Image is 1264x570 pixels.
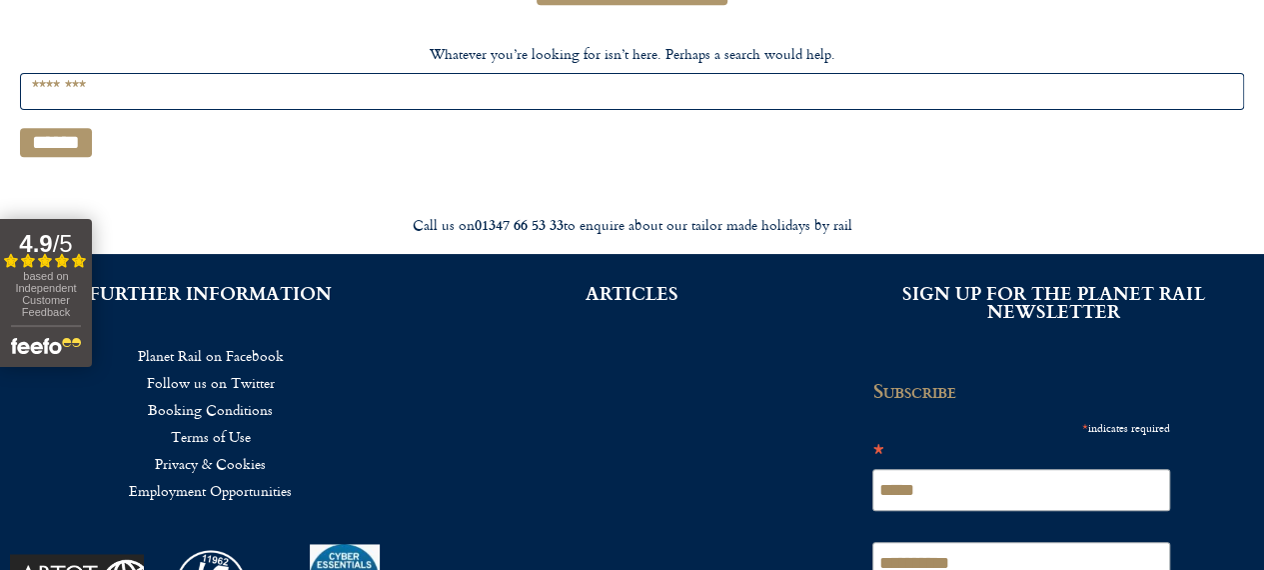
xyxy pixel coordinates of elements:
[30,284,392,302] h2: FURTHER INFORMATION
[30,342,392,504] nav: Menu
[475,214,564,235] strong: 01347 66 53 33
[452,284,813,302] h2: ARTICLES
[30,477,392,504] a: Employment Opportunities
[73,216,1192,235] div: Call us on to enquire about our tailor made holidays by rail
[30,396,392,423] a: Booking Conditions
[872,417,1170,438] div: indicates required
[20,43,1244,64] p: Whatever you’re looking for isn’t here. Perhaps a search would help.
[30,450,392,477] a: Privacy & Cookies
[30,369,392,396] a: Follow us on Twitter
[872,380,1182,402] h2: Subscribe
[30,342,392,369] a: Planet Rail on Facebook
[30,423,392,450] a: Terms of Use
[872,284,1234,320] h2: SIGN UP FOR THE PLANET RAIL NEWSLETTER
